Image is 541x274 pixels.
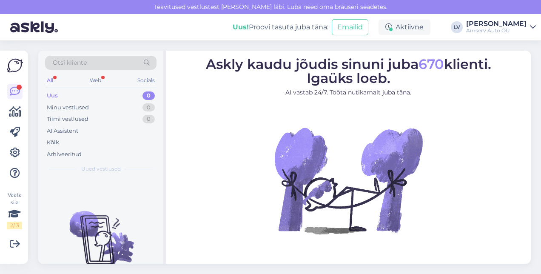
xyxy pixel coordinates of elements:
div: Socials [136,75,157,86]
div: Tiimi vestlused [47,115,88,123]
div: [PERSON_NAME] [466,20,527,27]
b: Uus! [233,23,249,31]
p: AI vastab 24/7. Tööta nutikamalt juba täna. [206,88,491,97]
div: 2 / 3 [7,222,22,229]
span: Otsi kliente [53,58,87,67]
div: All [45,75,55,86]
div: LV [451,21,463,33]
div: Minu vestlused [47,103,89,112]
div: Vaata siia [7,191,22,229]
div: Amserv Auto OÜ [466,27,527,34]
div: 0 [142,91,155,100]
img: No chats [38,196,163,272]
div: Uus [47,91,58,100]
img: No Chat active [272,104,425,257]
div: 0 [142,103,155,112]
div: Web [88,75,103,86]
span: 670 [419,56,444,72]
span: Askly kaudu jõudis sinuni juba klienti. Igaüks loeb. [206,56,491,86]
span: Uued vestlused [81,165,121,173]
div: Arhiveeritud [47,150,82,159]
div: Aktiivne [379,20,430,35]
div: AI Assistent [47,127,78,135]
img: Askly Logo [7,57,23,74]
div: 0 [142,115,155,123]
button: Emailid [332,19,368,35]
div: Kõik [47,138,59,147]
div: Proovi tasuta juba täna: [233,22,328,32]
a: [PERSON_NAME]Amserv Auto OÜ [466,20,536,34]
